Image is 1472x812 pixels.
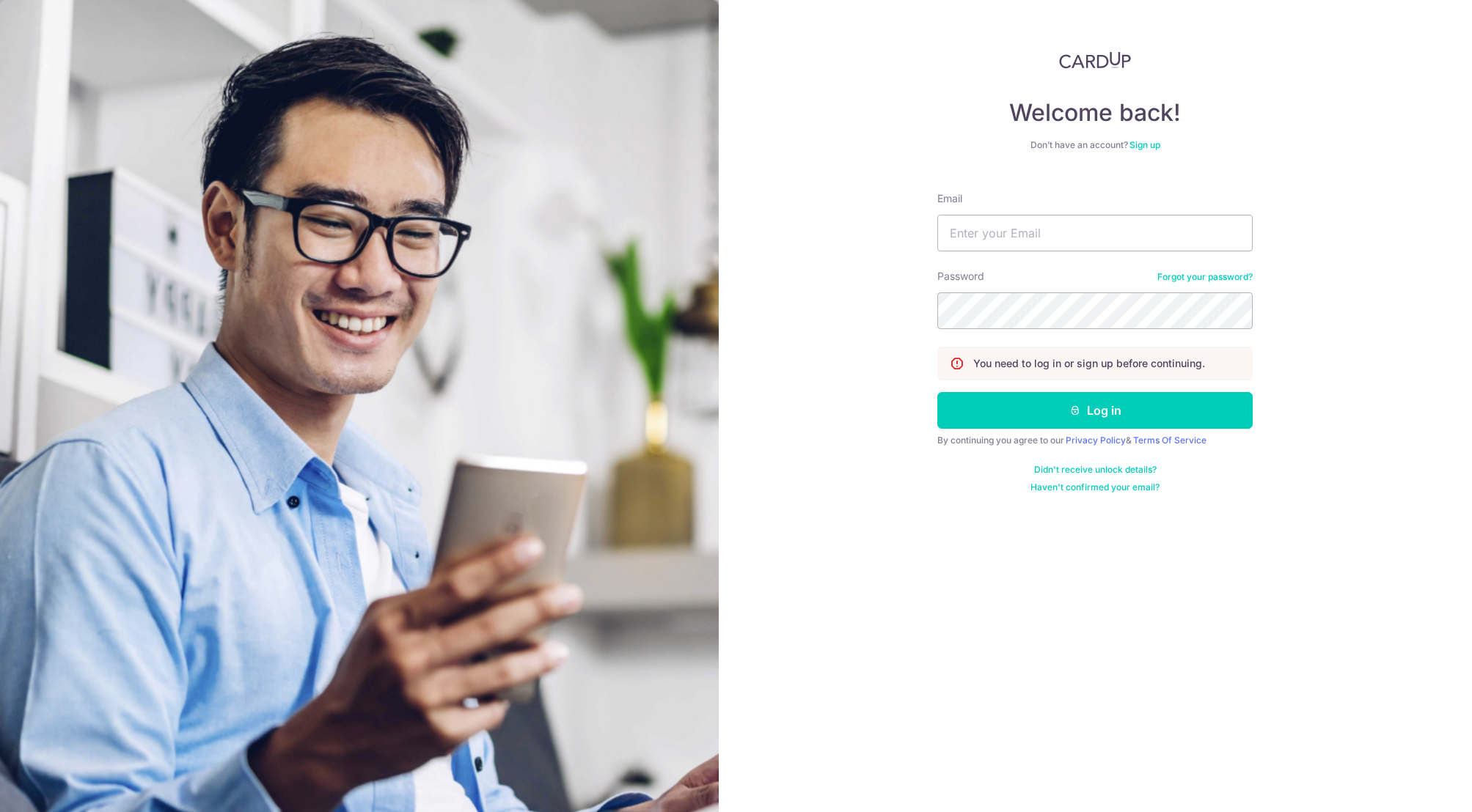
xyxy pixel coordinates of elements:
[1157,271,1253,283] a: Forgot your password?
[1030,481,1160,493] a: Haven't confirmed your email?
[973,356,1205,371] p: You need to log in or sign up before continuing.
[1059,51,1131,69] img: CardUp Logo
[937,392,1253,429] button: Log in
[937,215,1253,251] input: Enter your Email
[937,98,1253,128] h4: Welcome back!
[1129,139,1160,150] a: Sign up
[1034,464,1157,476] a: Didn't receive unlock details?
[937,139,1253,151] div: Don’t have an account?
[1133,435,1206,446] a: Terms Of Service
[937,435,1253,446] div: By continuing you agree to our &
[1066,435,1126,446] a: Privacy Policy
[937,191,962,206] label: Email
[937,269,984,284] label: Password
